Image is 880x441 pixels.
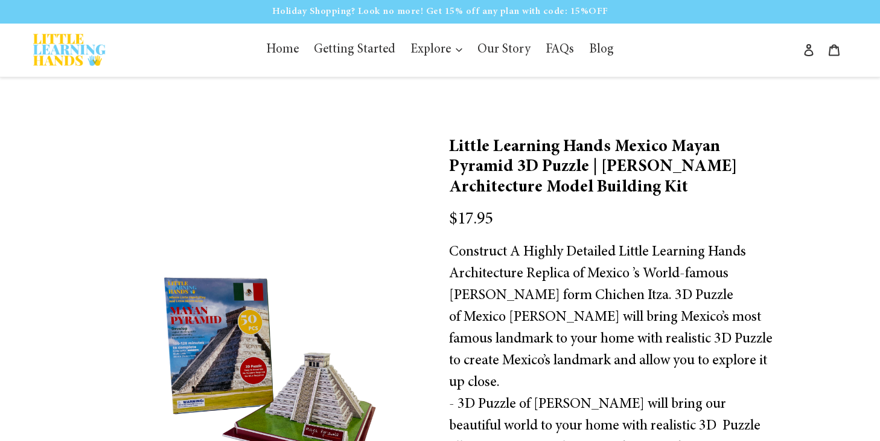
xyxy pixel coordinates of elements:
[583,39,620,62] a: Blog
[308,39,401,62] a: Getting Started
[33,34,106,66] img: Little Learning Hands
[589,43,614,57] span: Blog
[314,43,395,57] span: Getting Started
[1,1,879,22] p: Holiday Shopping? Look no more! Get 15% off any plan with code: 15%OFF
[260,39,305,62] a: Home
[477,43,531,57] span: Our Story
[449,245,773,390] span: Construct A Highly Detailed Little Learning Hands Architecture Replica of Mexico ’s World-famous ...
[404,39,468,62] button: Explore
[449,138,784,199] h3: Little Learning Hands Mexico Mayan Pyramid 3D Puzzle | [PERSON_NAME] Architecture Model Building Kit
[449,207,784,233] div: $17.95
[410,43,451,57] span: Explore
[546,43,574,57] span: FAQs
[471,39,537,62] a: Our Story
[266,43,299,57] span: Home
[540,39,580,62] a: FAQs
